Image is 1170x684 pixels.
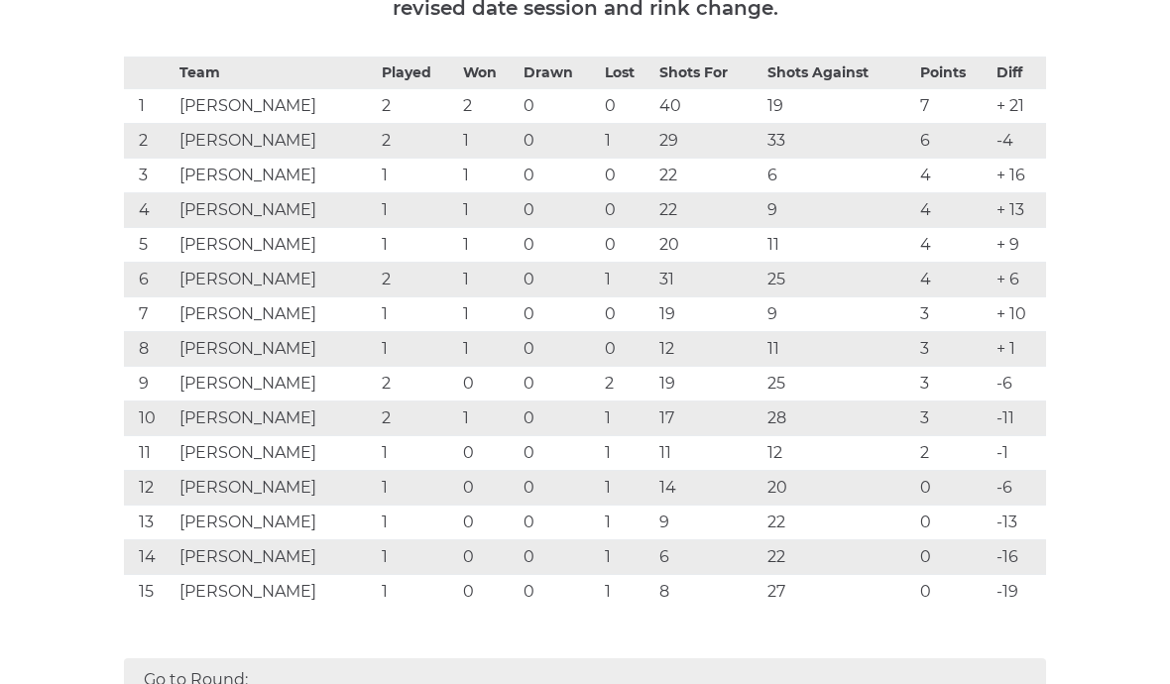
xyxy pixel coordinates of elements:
td: 9 [762,296,915,331]
td: [PERSON_NAME] [175,539,377,574]
td: 1 [377,192,459,227]
td: 9 [124,366,175,400]
td: + 9 [992,227,1046,262]
td: 8 [124,331,175,366]
td: 1 [600,262,654,296]
td: [PERSON_NAME] [175,470,377,505]
td: + 6 [992,262,1046,296]
td: 0 [519,227,601,262]
td: [PERSON_NAME] [175,227,377,262]
td: -13 [992,505,1046,539]
td: 0 [458,470,519,505]
td: 0 [458,435,519,470]
td: -6 [992,470,1046,505]
td: 7 [915,88,992,123]
td: 0 [519,296,601,331]
td: 1 [600,435,654,470]
td: 1 [458,123,519,158]
td: 1 [377,158,459,192]
td: 28 [762,400,915,435]
td: 1 [377,227,459,262]
td: 1 [600,400,654,435]
td: 0 [915,574,992,609]
td: 1 [458,400,519,435]
td: -16 [992,539,1046,574]
td: 0 [519,366,601,400]
td: 14 [654,470,762,505]
td: + 1 [992,331,1046,366]
td: 12 [124,470,175,505]
td: 14 [124,539,175,574]
td: 0 [519,505,601,539]
td: 0 [600,88,654,123]
td: 22 [654,158,762,192]
td: 1 [458,331,519,366]
td: 3 [915,296,992,331]
td: [PERSON_NAME] [175,331,377,366]
td: [PERSON_NAME] [175,296,377,331]
td: 10 [124,400,175,435]
td: 19 [654,296,762,331]
td: 1 [377,435,459,470]
td: 1 [458,262,519,296]
td: -1 [992,435,1046,470]
td: 0 [519,331,601,366]
td: 9 [654,505,762,539]
td: 19 [654,366,762,400]
td: 25 [762,366,915,400]
td: 2 [600,366,654,400]
td: 0 [519,192,601,227]
td: [PERSON_NAME] [175,366,377,400]
td: [PERSON_NAME] [175,262,377,296]
td: 29 [654,123,762,158]
td: 0 [519,435,601,470]
td: [PERSON_NAME] [175,192,377,227]
td: 6 [124,262,175,296]
td: 11 [654,435,762,470]
td: 2 [377,123,459,158]
td: 1 [600,574,654,609]
td: [PERSON_NAME] [175,574,377,609]
th: Points [915,57,992,88]
th: Team [175,57,377,88]
td: + 13 [992,192,1046,227]
td: 20 [762,470,915,505]
td: 0 [519,88,601,123]
th: Played [377,57,459,88]
td: 0 [519,262,601,296]
td: 0 [458,366,519,400]
td: 0 [915,470,992,505]
td: 25 [762,262,915,296]
td: 22 [654,192,762,227]
td: 2 [458,88,519,123]
td: 3 [915,400,992,435]
td: 5 [124,227,175,262]
td: 2 [377,262,459,296]
td: 1 [377,470,459,505]
td: [PERSON_NAME] [175,88,377,123]
td: 1 [458,158,519,192]
td: 6 [915,123,992,158]
td: 15 [124,574,175,609]
td: 0 [519,574,601,609]
td: 2 [124,123,175,158]
td: 1 [377,505,459,539]
td: 2 [915,435,992,470]
td: -19 [992,574,1046,609]
td: 0 [519,539,601,574]
td: 1 [124,88,175,123]
td: 6 [762,158,915,192]
td: 1 [458,227,519,262]
td: 0 [915,539,992,574]
td: 13 [124,505,175,539]
td: 0 [458,505,519,539]
td: 1 [377,296,459,331]
td: + 10 [992,296,1046,331]
td: 4 [915,158,992,192]
td: -11 [992,400,1046,435]
td: -6 [992,366,1046,400]
td: 1 [600,539,654,574]
td: 0 [519,400,601,435]
td: [PERSON_NAME] [175,400,377,435]
td: 1 [458,192,519,227]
